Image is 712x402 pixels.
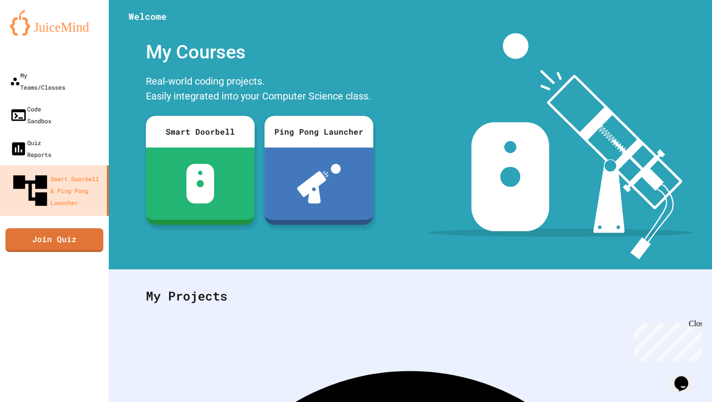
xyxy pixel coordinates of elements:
[146,116,255,148] div: Smart Doorbell
[4,4,68,63] div: Chat with us now!Close
[630,319,702,361] iframe: chat widget
[186,164,215,203] img: sdb-white.svg
[265,116,373,148] div: Ping Pong Launcher
[670,362,702,392] iframe: chat widget
[141,33,378,71] div: My Courses
[10,69,65,93] div: My Teams/Classes
[429,33,694,259] img: banner-image-my-projects.png
[10,170,103,211] div: Smart Doorbell & Ping Pong Launcher
[136,277,685,315] div: My Projects
[141,71,378,108] div: Real-world coding projects. Easily integrated into your Computer Science class.
[5,228,103,252] a: Join Quiz
[297,164,341,203] img: ppl-with-ball.png
[10,137,51,160] div: Quiz Reports
[10,103,51,127] div: Code Sandbox
[10,10,99,36] img: logo-orange.svg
